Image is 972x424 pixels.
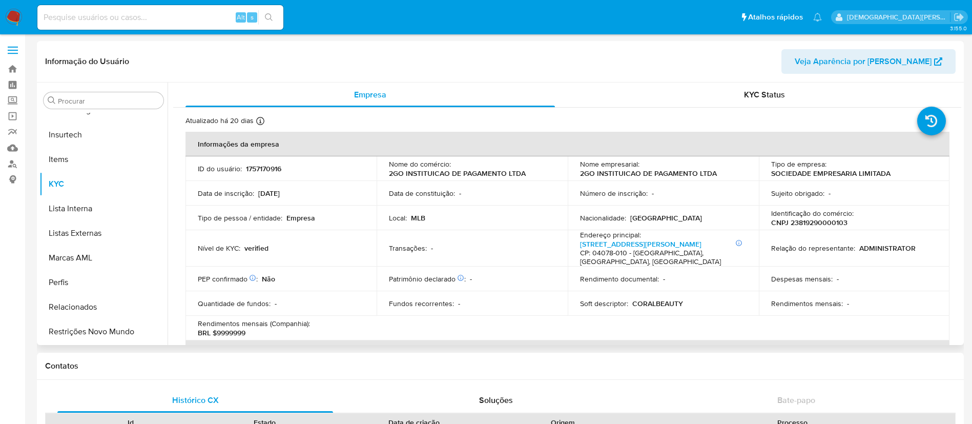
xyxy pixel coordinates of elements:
[479,394,513,406] span: Soluções
[389,299,454,308] p: Fundos recorrentes :
[847,12,950,22] p: thais.asantos@mercadolivre.com
[771,218,847,227] p: CNPJ 23819290000103
[389,274,466,284] p: Patrimônio declarado :
[185,116,254,126] p: Atualizado há 20 dias
[389,159,451,169] p: Nome do comércio :
[246,164,281,173] p: 1757170916
[781,49,956,74] button: Veja Aparência por [PERSON_NAME]
[580,159,639,169] p: Nome empresarial :
[771,159,826,169] p: Tipo de empresa :
[771,244,855,253] p: Relação do representante :
[39,295,168,319] button: Relacionados
[198,189,254,198] p: Data de inscrição :
[777,394,815,406] span: Bate-papo
[198,299,271,308] p: Quantidade de fundos :
[389,169,526,178] p: 2GO INSTITUICAO DE PAGAMENTO LTDA
[198,213,282,223] p: Tipo de pessoa / entidade :
[258,10,279,25] button: search-icon
[771,209,854,218] p: Identificação do comércio :
[39,246,168,270] button: Marcas AML
[813,13,822,22] a: Notificações
[198,328,245,337] p: BRL $9999999
[458,299,460,308] p: -
[771,169,891,178] p: SOCIEDADE EMPRESARIA LIMITADA
[580,230,641,239] p: Endereço principal :
[39,123,168,147] button: Insurtech
[198,319,310,328] p: Rendimentos mensais (Companhia) :
[954,12,964,23] a: Sair
[663,274,665,284] p: -
[771,299,843,308] p: Rendimentos mensais :
[652,189,654,198] p: -
[45,361,956,371] h1: Contatos
[389,189,455,198] p: Data de constituição :
[286,213,315,223] p: Empresa
[771,274,833,284] p: Despesas mensais :
[237,12,245,22] span: Alt
[39,221,168,246] button: Listas Externas
[198,274,258,284] p: PEP confirmado :
[431,244,433,253] p: -
[632,299,683,308] p: CORALBEAUTY
[185,340,949,365] th: Detalhes de contato
[411,213,425,223] p: MLB
[258,189,280,198] p: [DATE]
[37,11,283,24] input: Pesquise usuários ou casos...
[185,132,949,156] th: Informações da empresa
[39,172,168,196] button: KYC
[748,12,803,23] span: Atalhos rápidos
[580,274,659,284] p: Rendimento documental :
[580,239,701,249] a: [STREET_ADDRESS][PERSON_NAME]
[58,96,159,106] input: Procurar
[580,299,628,308] p: Soft descriptor :
[39,147,168,172] button: Items
[829,189,831,198] p: -
[859,244,916,253] p: ADMINISTRATOR
[459,189,461,198] p: -
[630,213,702,223] p: [GEOGRAPHIC_DATA]
[744,89,785,100] span: KYC Status
[172,394,219,406] span: Histórico CX
[275,299,277,308] p: -
[795,49,932,74] span: Veja Aparência por [PERSON_NAME]
[48,96,56,105] button: Procurar
[580,213,626,223] p: Nacionalidade :
[45,56,129,67] h1: Informação do Usuário
[244,244,268,253] p: verified
[251,12,254,22] span: s
[389,244,427,253] p: Transações :
[580,249,742,267] h4: CP: 04078-010 - [GEOGRAPHIC_DATA], [GEOGRAPHIC_DATA], [GEOGRAPHIC_DATA]
[39,270,168,295] button: Perfis
[354,89,386,100] span: Empresa
[39,196,168,221] button: Lista Interna
[847,299,849,308] p: -
[39,319,168,344] button: Restrições Novo Mundo
[198,164,242,173] p: ID do usuário :
[470,274,472,284] p: -
[837,274,839,284] p: -
[580,169,717,178] p: 2GO INSTITUICAO DE PAGAMENTO LTDA
[262,274,275,284] p: Não
[198,244,240,253] p: Nível de KYC :
[771,189,824,198] p: Sujeito obrigado :
[389,213,407,223] p: Local :
[580,189,648,198] p: Número de inscrição :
